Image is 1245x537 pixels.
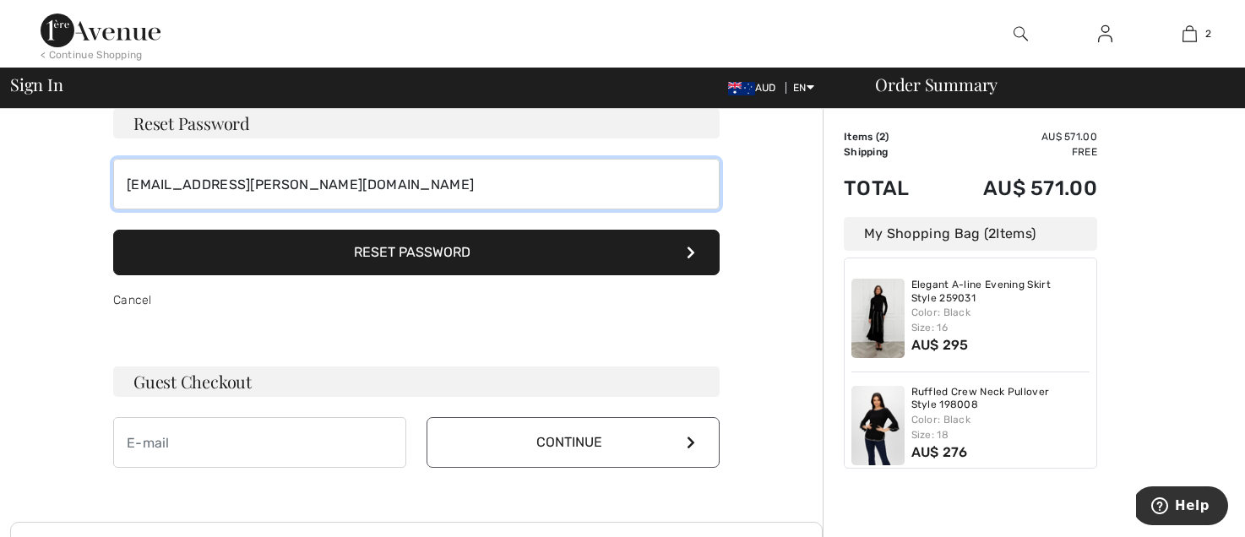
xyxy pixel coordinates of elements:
[911,412,1090,442] div: Color: Black Size: 18
[1014,24,1028,44] img: search the website
[1136,486,1228,529] iframe: Opens a widget where you can find more information
[113,230,720,275] button: Reset Password
[113,417,406,468] input: E-mail
[113,293,152,307] a: Cancel
[879,131,885,143] span: 2
[1205,26,1211,41] span: 2
[1148,24,1231,44] a: 2
[41,47,143,62] div: < Continue Shopping
[911,337,969,353] span: AU$ 295
[855,76,1235,93] div: Order Summary
[844,217,1097,251] div: My Shopping Bag ( Items)
[1085,24,1126,45] a: Sign In
[911,279,1090,305] a: Elegant A-line Evening Skirt Style 259031
[911,444,968,460] span: AU$ 276
[793,82,814,94] span: EN
[844,129,936,144] td: Items ( )
[728,82,755,95] img: Australian Dollar
[844,144,936,160] td: Shipping
[41,14,160,47] img: 1ère Avenue
[728,82,783,94] span: AUD
[844,160,936,217] td: Total
[1182,24,1197,44] img: My Bag
[427,417,720,468] button: Continue
[936,144,1097,160] td: Free
[911,386,1090,412] a: Ruffled Crew Neck Pullover Style 198008
[113,366,720,397] h3: Guest Checkout
[113,108,720,138] h3: Reset Password
[936,129,1097,144] td: AU$ 571.00
[1098,24,1112,44] img: My Info
[113,159,720,209] input: E-mail
[10,76,63,93] span: Sign In
[936,160,1097,217] td: AU$ 571.00
[911,305,1090,335] div: Color: Black Size: 16
[988,225,996,241] span: 2
[851,386,905,465] img: Ruffled Crew Neck Pullover Style 198008
[851,279,905,358] img: Elegant A-line Evening Skirt Style 259031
